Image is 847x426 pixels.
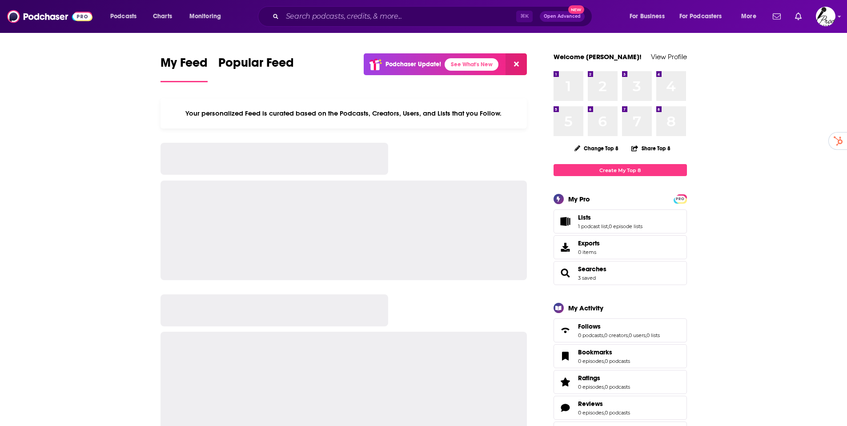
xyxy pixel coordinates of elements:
[218,55,294,76] span: Popular Feed
[605,410,630,416] a: 0 podcasts
[629,332,646,338] a: 0 users
[675,195,686,202] a: PRO
[605,358,630,364] a: 0 podcasts
[816,7,835,26] button: Show profile menu
[110,10,136,23] span: Podcasts
[816,7,835,26] img: User Profile
[554,235,687,259] a: Exports
[147,9,177,24] a: Charts
[630,10,665,23] span: For Business
[161,98,527,129] div: Your personalized Feed is curated based on the Podcasts, Creators, Users, and Lists that you Follow.
[189,10,221,23] span: Monitoring
[557,215,574,228] a: Lists
[769,9,784,24] a: Show notifications dropdown
[569,143,624,154] button: Change Top 8
[578,410,604,416] a: 0 episodes
[578,239,600,247] span: Exports
[651,52,687,61] a: View Profile
[578,265,606,273] a: Searches
[609,223,642,229] a: 0 episode lists
[578,275,596,281] a: 3 saved
[554,164,687,176] a: Create My Top 8
[631,140,671,157] button: Share Top 8
[603,332,604,338] span: ,
[578,400,630,408] a: Reviews
[557,402,574,414] a: Reviews
[218,55,294,82] a: Popular Feed
[675,196,686,202] span: PRO
[557,376,574,388] a: Ratings
[735,9,767,24] button: open menu
[554,52,642,61] a: Welcome [PERSON_NAME]!
[741,10,756,23] span: More
[646,332,660,338] a: 0 lists
[554,209,687,233] span: Lists
[266,6,601,27] div: Search podcasts, credits, & more...
[578,213,591,221] span: Lists
[516,11,533,22] span: ⌘ K
[674,9,735,24] button: open menu
[557,241,574,253] span: Exports
[554,261,687,285] span: Searches
[578,249,600,255] span: 0 items
[578,322,601,330] span: Follows
[578,400,603,408] span: Reviews
[578,213,642,221] a: Lists
[540,11,585,22] button: Open AdvancedNew
[161,55,208,82] a: My Feed
[578,374,630,382] a: Ratings
[161,55,208,76] span: My Feed
[646,332,646,338] span: ,
[385,60,441,68] p: Podchaser Update!
[578,348,612,356] span: Bookmarks
[578,358,604,364] a: 0 episodes
[554,344,687,368] span: Bookmarks
[153,10,172,23] span: Charts
[104,9,148,24] button: open menu
[578,374,600,382] span: Ratings
[445,58,498,71] a: See What's New
[183,9,233,24] button: open menu
[7,8,92,25] img: Podchaser - Follow, Share and Rate Podcasts
[578,384,604,390] a: 0 episodes
[816,7,835,26] span: Logged in as sdonovan
[568,5,584,14] span: New
[679,10,722,23] span: For Podcasters
[282,9,516,24] input: Search podcasts, credits, & more...
[568,304,603,312] div: My Activity
[578,322,660,330] a: Follows
[578,348,630,356] a: Bookmarks
[557,267,574,279] a: Searches
[557,324,574,337] a: Follows
[544,14,581,19] span: Open Advanced
[554,396,687,420] span: Reviews
[605,384,630,390] a: 0 podcasts
[623,9,676,24] button: open menu
[578,332,603,338] a: 0 podcasts
[578,223,608,229] a: 1 podcast list
[568,195,590,203] div: My Pro
[791,9,805,24] a: Show notifications dropdown
[554,318,687,342] span: Follows
[554,370,687,394] span: Ratings
[557,350,574,362] a: Bookmarks
[604,332,628,338] a: 0 creators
